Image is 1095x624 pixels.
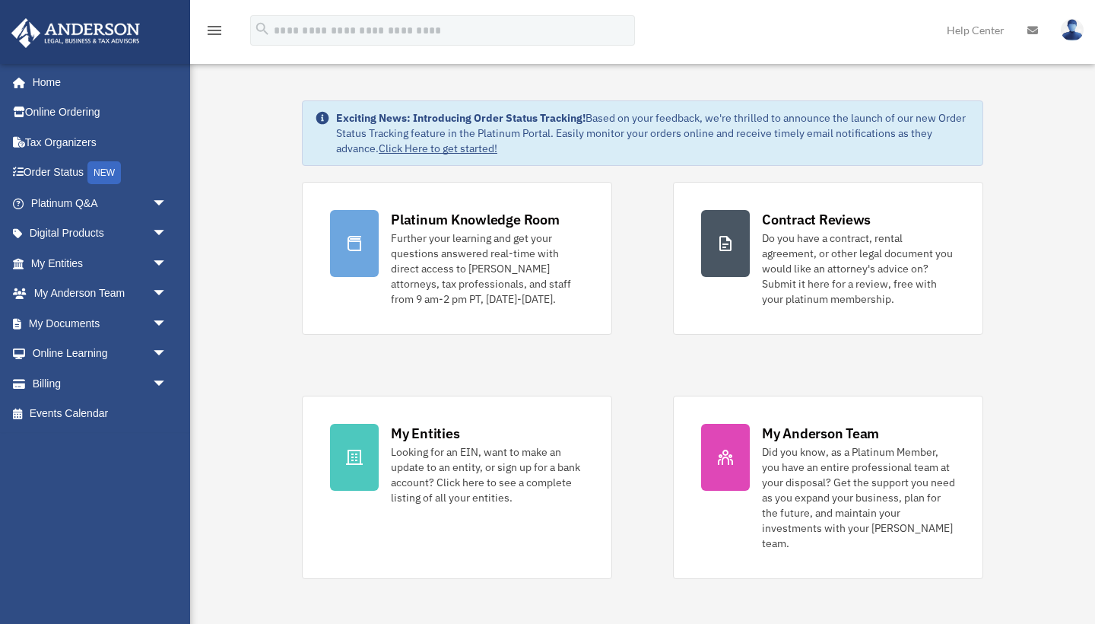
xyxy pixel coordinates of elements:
span: arrow_drop_down [152,248,182,279]
a: Platinum Knowledge Room Further your learning and get your questions answered real-time with dire... [302,182,612,335]
a: My Anderson Teamarrow_drop_down [11,279,190,309]
strong: Exciting News: Introducing Order Status Tracking! [336,111,586,125]
img: Anderson Advisors Platinum Portal [7,18,144,48]
a: My Anderson Team Did you know, as a Platinum Member, you have an entire professional team at your... [673,396,983,579]
a: My Entities Looking for an EIN, want to make an update to an entity, or sign up for a bank accoun... [302,396,612,579]
a: Click Here to get started! [379,142,497,155]
a: Events Calendar [11,399,190,429]
a: Platinum Q&Aarrow_drop_down [11,188,190,218]
div: NEW [87,161,121,184]
a: My Documentsarrow_drop_down [11,308,190,339]
i: menu [205,21,224,40]
span: arrow_drop_down [152,308,182,339]
a: Billingarrow_drop_down [11,368,190,399]
a: Order StatusNEW [11,158,190,189]
div: Further your learning and get your questions answered real-time with direct access to [PERSON_NAM... [391,231,584,307]
span: arrow_drop_down [152,368,182,400]
div: Based on your feedback, we're thrilled to announce the launch of our new Order Status Tracking fe... [336,110,970,156]
div: My Entities [391,424,459,443]
div: My Anderson Team [762,424,879,443]
i: search [254,21,271,37]
a: Home [11,67,182,97]
div: Did you know, as a Platinum Member, you have an entire professional team at your disposal? Get th... [762,444,955,551]
span: arrow_drop_down [152,279,182,310]
a: My Entitiesarrow_drop_down [11,248,190,279]
a: menu [205,27,224,40]
span: arrow_drop_down [152,218,182,250]
a: Tax Organizers [11,127,190,158]
a: Contract Reviews Do you have a contract, rental agreement, or other legal document you would like... [673,182,983,335]
div: Platinum Knowledge Room [391,210,560,229]
a: Digital Productsarrow_drop_down [11,218,190,249]
div: Do you have a contract, rental agreement, or other legal document you would like an attorney's ad... [762,231,955,307]
div: Looking for an EIN, want to make an update to an entity, or sign up for a bank account? Click her... [391,444,584,505]
span: arrow_drop_down [152,188,182,219]
a: Online Learningarrow_drop_down [11,339,190,369]
span: arrow_drop_down [152,339,182,370]
img: User Pic [1061,19,1084,41]
div: Contract Reviews [762,210,871,229]
a: Online Ordering [11,97,190,128]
